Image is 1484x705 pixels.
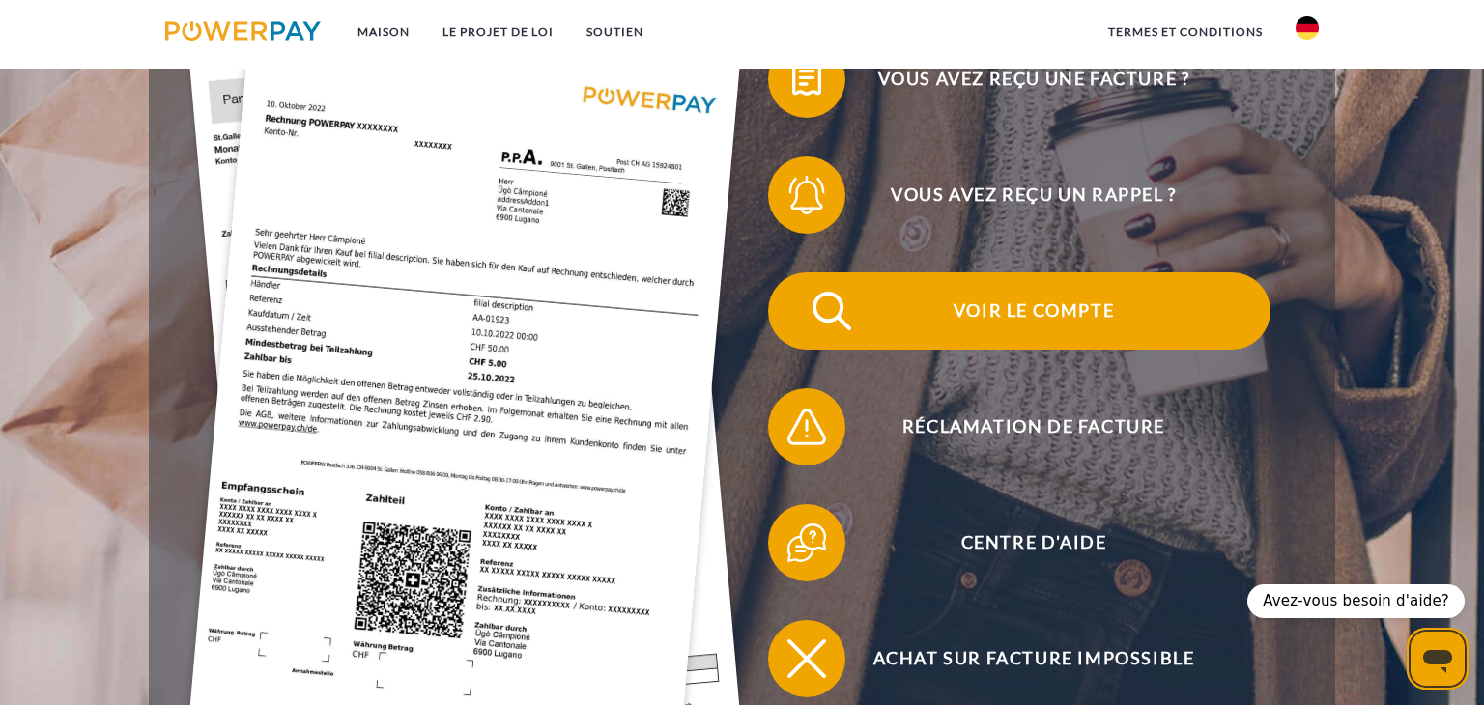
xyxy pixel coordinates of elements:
[783,403,831,451] img: qb_warning.svg
[878,68,1190,89] font: Vous avez reçu une facture ?
[768,272,1270,350] button: Voir le compte
[768,41,1270,118] button: Vous avez reçu une facture ?
[1407,628,1469,690] iframe: Schaltfläche zum Öffnen des Messaging-Fensters; Konversation läuft
[783,55,831,103] img: qb_bill.svg
[570,14,660,49] a: SOUTIEN
[873,647,1195,668] font: Achat sur facture impossible
[1263,592,1449,609] font: Avez-vous besoin d'aide?
[1108,24,1263,39] font: termes et conditions
[954,299,1114,321] font: Voir le compte
[783,634,831,683] img: qb_close.svg
[783,519,831,567] img: qb_help.svg
[891,183,1177,205] font: Vous avez reçu un rappel ?
[768,620,1270,697] button: Achat sur facture impossible
[586,24,643,39] font: SOUTIEN
[808,287,856,335] img: qb_search.svg
[961,531,1107,552] font: Centre d'aide
[426,14,570,49] a: LE PROJET DE LOI
[357,24,410,39] font: Maison
[1092,14,1279,49] a: termes et conditions
[341,14,426,49] a: Maison
[768,388,1270,465] button: Réclamation de facture
[902,415,1165,437] font: Réclamation de facture
[768,504,1270,581] button: Centre d'aide
[783,171,831,219] img: qb_bell.svg
[1247,584,1465,618] div: Avez-vous besoin d'aide?
[1296,16,1319,40] img: de
[165,21,321,41] img: logo-powerpay.svg
[768,156,1270,234] button: Vous avez reçu un rappel ?
[442,24,554,39] font: LE PROJET DE LOI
